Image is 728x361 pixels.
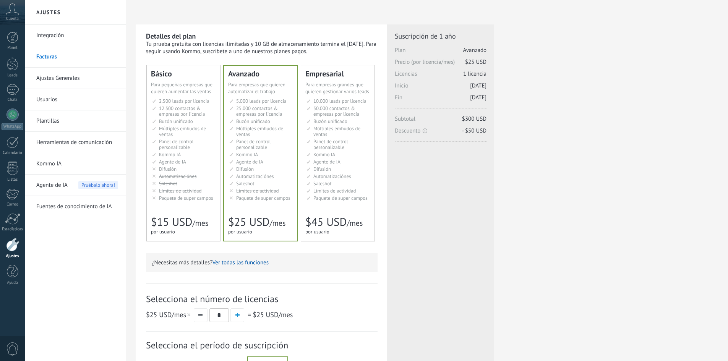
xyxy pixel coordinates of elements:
[236,151,258,158] span: Kommo IA
[2,254,24,259] div: Ajustes
[470,82,486,89] span: [DATE]
[313,188,356,194] span: Límites de actividad
[465,58,486,66] span: $25 USD
[146,32,196,40] b: Detalles del plan
[25,132,126,153] li: Herramientas de comunicación
[2,97,24,102] div: Chats
[462,127,486,134] span: - $50 USD
[2,280,24,285] div: Ayuda
[313,180,332,187] span: Salesbot
[305,70,370,78] div: Empresarial
[151,215,192,229] span: $15 USD
[2,123,23,130] div: WhatsApp
[236,188,279,194] span: Límites de actividad
[159,166,177,172] span: Difusión
[159,98,209,104] span: 2.500 leads por licencia
[159,138,194,151] span: Panel de control personalizable
[25,25,126,46] li: Integración
[470,94,486,101] span: [DATE]
[25,110,126,132] li: Plantillas
[36,175,68,196] span: Agente de IA
[25,196,126,217] li: Fuentes de conocimiento de IA
[253,310,293,319] span: /mes
[36,89,118,110] a: Usuarios
[313,166,331,172] span: Difusión
[395,82,486,94] span: Inicio
[395,47,486,58] span: Plan
[146,310,172,319] span: $25 USD
[236,166,254,172] span: Difusión
[78,181,118,189] span: Pruébalo ahora!
[313,159,340,165] span: Agente de IA
[36,110,118,132] a: Plantillas
[146,310,192,319] span: /mes
[313,173,351,180] span: Automatizaciónes
[248,310,251,319] span: =
[236,195,290,201] span: Paquete de super campos
[2,227,24,232] div: Estadísticas
[25,153,126,175] li: Kommo IA
[305,228,329,235] span: por usuario
[395,115,486,127] span: Subtotal
[36,153,118,175] a: Kommo IA
[269,218,285,228] span: /mes
[36,175,118,196] a: Agente de IA Pruébalo ahora!
[36,132,118,153] a: Herramientas de comunicación
[395,127,486,134] span: Descuento
[347,218,363,228] span: /mes
[236,180,255,187] span: Salesbot
[313,98,366,104] span: 10.000 leads por licencia
[151,70,216,78] div: Básico
[159,118,193,125] span: Buzón unificado
[463,70,486,78] span: 1 licencia
[192,218,208,228] span: /mes
[146,293,378,305] span: Selecciona el número de licencias
[159,151,181,158] span: Kommo IA
[462,115,486,123] span: $300 USD
[313,195,368,201] span: Paquete de super campos
[236,138,271,151] span: Panel de control personalizable
[152,259,372,266] p: ¿Necesitas más detalles?
[146,339,378,351] span: Selecciona el período de suscripción
[313,151,335,158] span: Kommo IA
[159,105,205,117] span: 12.500 contactos & empresas por licencia
[395,32,486,40] span: Suscripción de 1 año
[159,125,206,138] span: Múltiples embudos de ventas
[236,118,270,125] span: Buzón unificado
[228,215,269,229] span: $25 USD
[159,188,202,194] span: Límites de actividad
[25,89,126,110] li: Usuarios
[236,125,283,138] span: Múltiples embudos de ventas
[2,45,24,50] div: Panel
[313,138,348,151] span: Panel de control personalizable
[236,159,263,165] span: Agente de IA
[159,195,213,201] span: Paquete de super campos
[236,98,287,104] span: 5.000 leads por licencia
[146,40,378,55] div: Tu prueba gratuita con licencias ilimitadas y 10 GB de almacenamiento termina el [DATE]. Para seg...
[313,125,360,138] span: Múltiples embudos de ventas
[159,180,177,187] span: Salesbot
[228,70,293,78] div: Avanzado
[395,94,486,106] span: Fin
[36,25,118,46] a: Integración
[2,202,24,207] div: Correo
[228,81,285,95] span: Para empresas que quieren automatizar el trabajo
[305,81,369,95] span: Para empresas grandes que quieren gestionar varios leads
[2,73,24,78] div: Leads
[253,310,278,319] span: $25 USD
[25,175,126,196] li: Agente de IA
[313,105,359,117] span: 50.000 contactos & empresas por licencia
[36,46,118,68] a: Facturas
[463,47,486,54] span: Avanzado
[159,173,197,180] span: Automatizaciónes
[6,16,19,21] span: Cuenta
[36,68,118,89] a: Ajustes Generales
[25,68,126,89] li: Ajustes Generales
[236,173,274,180] span: Automatizaciónes
[228,228,252,235] span: por usuario
[236,105,282,117] span: 25.000 contactos & empresas por licencia
[151,81,212,95] span: Para pequeñas empresas que quieren aumentar las ventas
[305,215,347,229] span: $45 USD
[395,70,486,82] span: Licencias
[25,46,126,68] li: Facturas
